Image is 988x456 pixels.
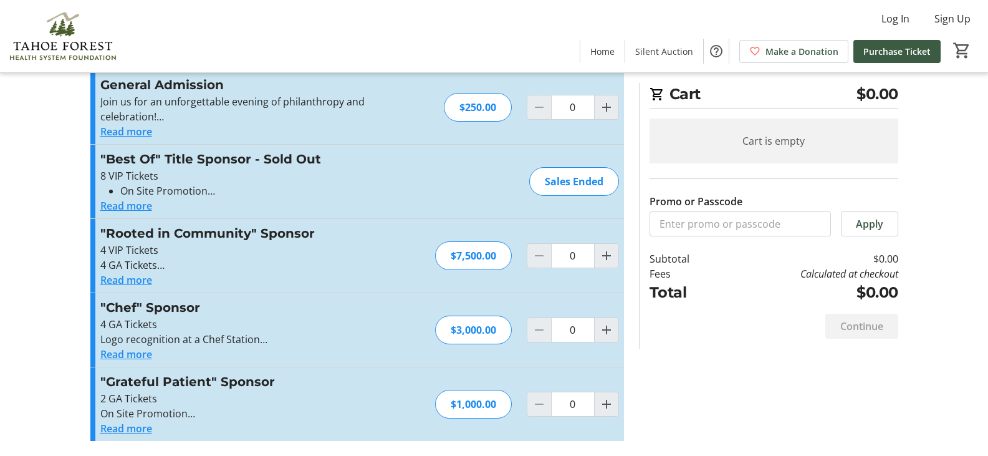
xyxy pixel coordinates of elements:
span: Make a Donation [765,45,838,58]
input: "Chef" Sponsor Quantity [551,318,595,342]
div: Cart is empty [650,119,898,163]
span: Sign Up [934,11,971,26]
h3: "Grateful Patient" Sponsor [100,372,373,391]
td: Fees [650,266,722,281]
button: Increment by one [595,392,618,416]
div: Sales Ended [529,167,619,196]
div: $3,000.00 [435,316,512,344]
a: Silent Auction [625,40,703,63]
h3: "Chef" Sponsor [100,298,373,317]
td: Subtotal [650,251,722,266]
button: Increment by one [595,318,618,342]
span: $0.00 [856,83,898,105]
p: 8 VIP Tickets [100,168,373,183]
button: Read more [100,421,152,436]
div: $250.00 [444,93,512,122]
button: Help [704,39,729,64]
td: $0.00 [721,281,898,304]
button: Cart [951,39,973,62]
div: $7,500.00 [435,241,512,270]
p: 2 GA Tickets [100,391,373,406]
button: Read more [100,347,152,362]
button: Read more [100,124,152,139]
p: 4 GA Tickets [100,258,373,273]
input: Enter promo or passcode [650,211,831,236]
button: Read more [100,273,152,288]
td: Calculated at checkout [721,266,898,281]
button: Log In [871,9,919,29]
img: Tahoe Forest Health System Foundation's Logo [7,5,118,67]
span: Purchase Ticket [863,45,931,58]
h3: "Best Of" Title Sponsor - Sold Out [100,150,373,168]
label: Promo or Passcode [650,194,742,209]
h2: Cart [650,83,898,109]
span: Apply [856,216,883,231]
button: Apply [841,211,898,236]
div: $1,000.00 [435,390,512,419]
p: On Site Promotion [100,406,373,421]
button: Read more [100,198,152,213]
input: General Admission Quantity [551,95,595,120]
span: Silent Auction [635,45,693,58]
button: Sign Up [924,9,981,29]
h3: General Admission [100,75,373,94]
a: Make a Donation [739,40,848,63]
p: 4 GA Tickets [100,317,373,332]
p: Logo recognition at a Chef Station [100,332,373,347]
h3: "Rooted in Community" Sponsor [100,224,373,243]
input: "Grateful Patient" Sponsor Quantity [551,392,595,417]
p: Join us for an unforgettable evening of philanthropy and celebration! [100,94,373,124]
a: Home [580,40,625,63]
td: Total [650,281,722,304]
p: 4 VIP Tickets [100,243,373,258]
a: Purchase Ticket [853,40,941,63]
button: Increment by one [595,95,618,119]
span: Home [590,45,615,58]
span: Log In [881,11,909,26]
input: "Rooted in Community" Sponsor Quantity [551,243,595,268]
li: On Site Promotion [120,183,373,198]
button: Increment by one [595,244,618,268]
td: $0.00 [721,251,898,266]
